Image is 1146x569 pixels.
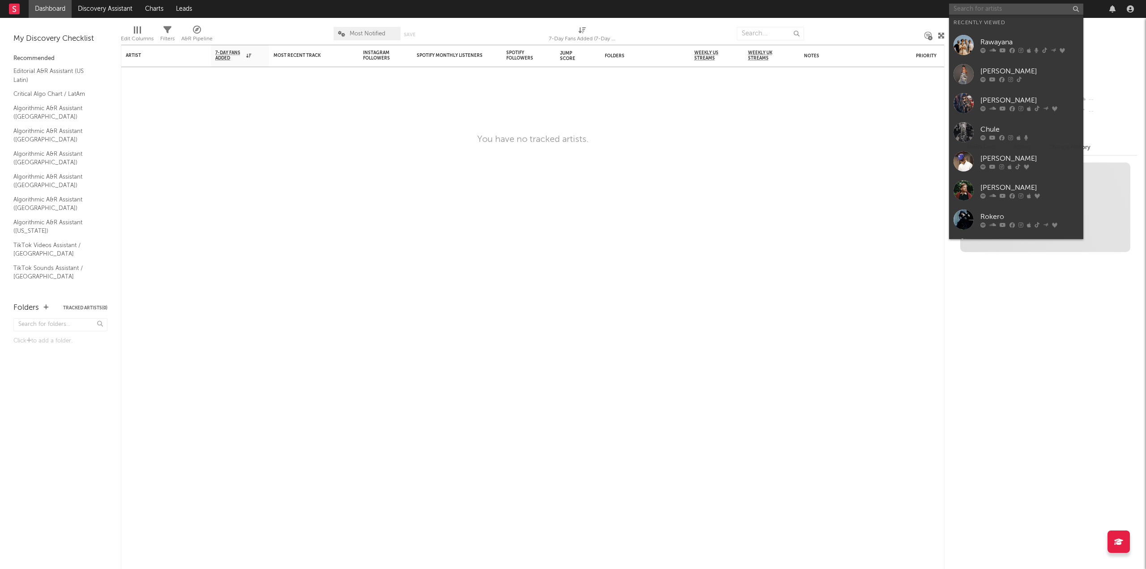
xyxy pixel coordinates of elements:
[13,303,39,313] div: Folders
[160,22,175,48] div: Filters
[506,50,538,61] div: Spotify Followers
[13,126,98,145] a: Algorithmic A&R Assistant ([GEOGRAPHIC_DATA])
[560,51,582,61] div: Jump Score
[13,149,98,167] a: Algorithmic A&R Assistant ([GEOGRAPHIC_DATA])
[13,53,107,64] div: Recommended
[417,53,484,58] div: Spotify Monthly Listeners
[181,22,213,48] div: A&R Pipeline
[13,195,98,213] a: Algorithmic A&R Assistant ([GEOGRAPHIC_DATA])
[13,34,107,44] div: My Discovery Checklist
[13,218,98,236] a: Algorithmic A&R Assistant ([US_STATE])
[980,66,1079,77] div: [PERSON_NAME]
[949,176,1083,205] a: [PERSON_NAME]
[694,50,726,61] span: Weekly US Streams
[121,22,154,48] div: Edit Columns
[804,53,894,59] div: Notes
[748,50,782,61] span: Weekly UK Streams
[980,124,1079,135] div: Chule
[605,53,672,59] div: Folders
[13,336,107,347] div: Click to add a folder.
[949,4,1083,15] input: Search for artists
[477,134,589,145] div: You have no tracked artists.
[1078,94,1137,106] div: --
[980,153,1079,164] div: [PERSON_NAME]
[350,31,385,37] span: Most Notified
[949,60,1083,89] a: [PERSON_NAME]
[980,182,1079,193] div: [PERSON_NAME]
[363,50,394,61] div: Instagram Followers
[949,205,1083,234] a: Rokero
[13,89,98,99] a: Critical Algo Chart / LatAm
[13,318,107,331] input: Search for folders...
[980,95,1079,106] div: [PERSON_NAME]
[126,53,193,58] div: Artist
[949,234,1083,263] a: Conjunto Rienda Real
[181,34,213,44] div: A&R Pipeline
[215,50,244,61] span: 7-Day Fans Added
[949,30,1083,60] a: Rawayana
[737,27,804,40] input: Search...
[949,147,1083,176] a: [PERSON_NAME]
[274,53,341,58] div: Most Recent Track
[980,211,1079,222] div: Rokero
[63,306,107,310] button: Tracked Artists(0)
[549,22,616,48] div: 7-Day Fans Added (7-Day Fans Added)
[13,172,98,190] a: Algorithmic A&R Assistant ([GEOGRAPHIC_DATA])
[13,240,98,259] a: TikTok Videos Assistant / [GEOGRAPHIC_DATA]
[916,53,952,59] div: Priority
[980,37,1079,47] div: Rawayana
[13,263,98,282] a: TikTok Sounds Assistant / [GEOGRAPHIC_DATA]
[949,89,1083,118] a: [PERSON_NAME]
[549,34,616,44] div: 7-Day Fans Added (7-Day Fans Added)
[13,103,98,122] a: Algorithmic A&R Assistant ([GEOGRAPHIC_DATA])
[404,32,415,37] button: Save
[160,34,175,44] div: Filters
[949,118,1083,147] a: Chule
[13,66,98,85] a: Editorial A&R Assistant (US Latin)
[954,17,1079,28] div: Recently Viewed
[121,34,154,44] div: Edit Columns
[1078,106,1137,117] div: --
